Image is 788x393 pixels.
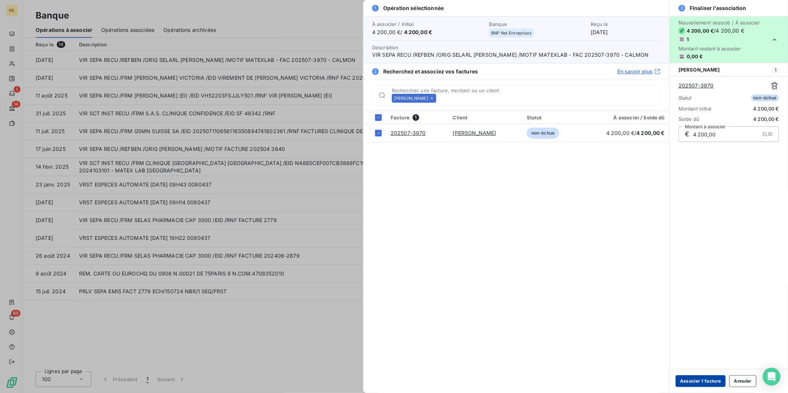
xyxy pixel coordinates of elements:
[690,4,746,12] span: Finaliser l’association
[391,114,444,121] div: Facture
[679,116,699,122] span: Solde dû
[439,95,660,102] input: placeholder
[679,67,720,73] span: [PERSON_NAME]
[383,68,478,75] span: Recherchez et associez vos factures
[372,5,379,11] span: 1
[491,31,532,35] span: BNP Net Entreprises
[453,130,496,136] a: [PERSON_NAME]
[679,46,760,52] span: Montant restant à associer
[591,21,660,36] div: [DATE]
[679,82,714,89] a: 202507-3970
[687,53,703,59] span: 0,00 €
[637,130,665,136] span: 4 200,00 €
[372,68,379,75] span: 2
[714,27,745,34] span: / 4 200,00 €
[383,4,444,12] span: Opération sélectionnée
[753,106,779,112] span: 4 200,00 €
[527,115,580,120] div: Statut
[394,96,428,100] span: [PERSON_NAME]
[772,66,779,73] span: 1
[687,28,714,34] span: 4 200,00 €
[372,29,485,36] span: 4 200,00 € /
[404,29,433,35] span: 4 200,00 €
[679,5,685,11] span: 3
[372,51,660,59] span: VIR SEPA RECU /REFBEN /ORIG SELARL [PERSON_NAME] /MOTIF MATEXLAB - FAC 202507-3970 - CALMON
[372,44,399,50] span: Description
[527,128,559,139] span: non-échue
[676,375,726,387] button: Associer 1 facture
[679,20,760,26] span: Nouvellement associé / À associer
[751,95,779,101] span: non-échue
[606,130,665,136] span: 4 200,00 € /
[391,130,426,136] a: 202507-3970
[372,21,485,27] span: À associer / Initial
[687,36,689,42] span: 1
[617,68,660,75] a: En savoir plus
[763,368,781,386] div: Open Intercom Messenger
[679,95,692,101] span: Statut
[729,375,756,387] button: Annuler
[413,114,419,121] span: 1
[589,115,665,120] div: À associer / Solde dû
[679,106,711,112] span: Montant initial
[591,21,660,27] span: Reçu le
[489,21,586,27] span: Banque
[753,116,779,122] span: 4 200,00 €
[453,115,518,120] div: Client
